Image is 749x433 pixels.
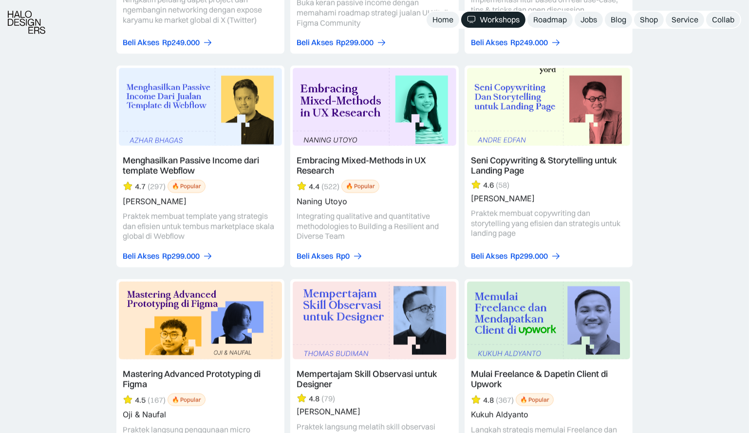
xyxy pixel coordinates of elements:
div: Beli Akses [297,37,333,47]
div: Beli Akses [123,37,159,47]
a: Workshops [461,12,525,28]
div: Rp299.000 [162,251,200,261]
a: Blog [605,12,632,28]
a: Roadmap [527,12,573,28]
a: Beli AksesRp249.000 [471,37,561,47]
div: Beli Akses [471,37,507,47]
a: Beli AksesRp299.000 [471,251,561,261]
a: Jobs [575,12,603,28]
a: Beli AksesRp0 [297,251,363,261]
a: Home [427,12,459,28]
div: Rp0 [336,251,350,261]
div: Blog [611,15,626,25]
a: Shop [634,12,664,28]
div: Service [672,15,698,25]
div: Collab [712,15,734,25]
div: Rp249.000 [162,37,200,47]
a: Service [666,12,704,28]
div: Workshops [480,15,520,25]
div: Rp299.000 [336,37,374,47]
a: Beli AksesRp299.000 [123,251,213,261]
div: Jobs [580,15,597,25]
div: Beli Akses [123,251,159,261]
div: Shop [640,15,658,25]
a: Beli AksesRp299.000 [297,37,387,47]
div: Rp249.000 [510,37,548,47]
div: Beli Akses [297,251,333,261]
div: Rp299.000 [510,251,548,261]
div: Home [432,15,453,25]
a: Beli AksesRp249.000 [123,37,213,47]
div: Roadmap [533,15,567,25]
a: Collab [706,12,740,28]
div: Beli Akses [471,251,507,261]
